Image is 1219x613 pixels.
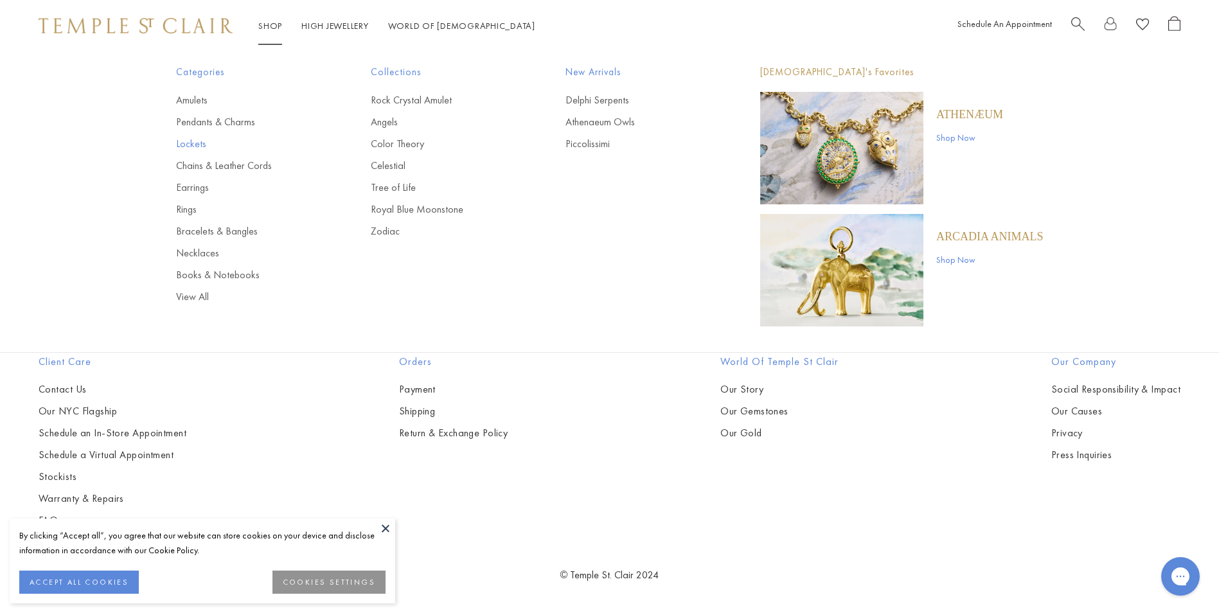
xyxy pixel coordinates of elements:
[399,404,508,418] a: Shipping
[371,115,514,129] a: Angels
[176,268,319,282] a: Books & Notebooks
[560,568,659,582] a: © Temple St. Clair 2024
[371,64,514,80] span: Collections
[936,107,1003,121] a: Athenæum
[371,93,514,107] a: Rock Crystal Amulet
[936,130,1003,145] a: Shop Now
[936,229,1044,244] a: ARCADIA ANIMALS
[19,571,139,594] button: ACCEPT ALL COOKIES
[176,246,319,260] a: Necklaces
[565,137,709,151] a: Piccolissimi
[720,426,839,440] a: Our Gold
[39,470,186,484] a: Stockists
[565,115,709,129] a: Athenaeum Owls
[371,137,514,151] a: Color Theory
[39,492,186,506] a: Warranty & Repairs
[1051,354,1180,369] h2: Our Company
[1051,404,1180,418] a: Our Causes
[39,448,186,462] a: Schedule a Virtual Appointment
[399,354,508,369] h2: Orders
[1136,16,1149,36] a: View Wishlist
[39,382,186,396] a: Contact Us
[371,224,514,238] a: Zodiac
[19,528,386,558] div: By clicking “Accept all”, you agree that our website can store cookies on your device and disclos...
[720,354,839,369] h2: World of Temple St Clair
[565,64,709,80] span: New Arrivals
[720,382,839,396] a: Our Story
[371,181,514,195] a: Tree of Life
[258,18,535,34] nav: Main navigation
[399,426,508,440] a: Return & Exchange Policy
[39,426,186,440] a: Schedule an In-Store Appointment
[301,20,369,31] a: High JewelleryHigh Jewellery
[1071,16,1085,36] a: Search
[1155,553,1206,600] iframe: Gorgias live chat messenger
[176,115,319,129] a: Pendants & Charms
[39,18,233,33] img: Temple St. Clair
[1051,382,1180,396] a: Social Responsibility & Impact
[1051,448,1180,462] a: Press Inquiries
[176,202,319,217] a: Rings
[371,159,514,173] a: Celestial
[399,382,508,396] a: Payment
[272,571,386,594] button: COOKIES SETTINGS
[957,18,1052,30] a: Schedule An Appointment
[565,93,709,107] a: Delphi Serpents
[176,224,319,238] a: Bracelets & Bangles
[39,354,186,369] h2: Client Care
[176,159,319,173] a: Chains & Leather Cords
[1168,16,1180,36] a: Open Shopping Bag
[760,64,1044,80] p: [DEMOGRAPHIC_DATA]'s Favorites
[176,137,319,151] a: Lockets
[720,404,839,418] a: Our Gemstones
[176,181,319,195] a: Earrings
[258,20,282,31] a: ShopShop
[176,93,319,107] a: Amulets
[1051,426,1180,440] a: Privacy
[936,253,1044,267] a: Shop Now
[176,64,319,80] span: Categories
[388,20,535,31] a: World of [DEMOGRAPHIC_DATA]World of [DEMOGRAPHIC_DATA]
[39,404,186,418] a: Our NYC Flagship
[176,290,319,304] a: View All
[39,513,186,528] a: FAQs
[371,202,514,217] a: Royal Blue Moonstone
